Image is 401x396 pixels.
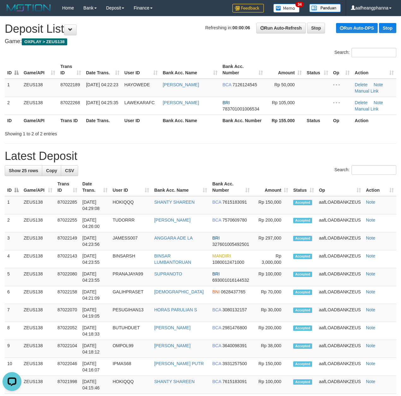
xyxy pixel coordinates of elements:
[5,232,21,250] td: 3
[223,100,230,105] span: BRI
[295,2,304,7] span: 34
[317,322,363,340] td: aafLOADBANKZEUS
[163,82,199,87] a: [PERSON_NAME]
[252,304,291,322] td: Rp 30,000
[355,106,379,111] a: Manual Link
[5,196,21,214] td: 1
[5,214,21,232] td: 2
[5,268,21,286] td: 5
[46,168,57,173] span: Copy
[80,358,110,376] td: [DATE] 04:16:07
[5,150,396,162] h1: Latest Deposit
[232,4,264,13] img: Feedback.jpg
[80,322,110,340] td: [DATE] 04:18:33
[212,242,249,247] span: Copy 327601005492501 to clipboard
[154,361,204,366] a: [PERSON_NAME] PUTR
[293,361,312,367] span: Accepted
[21,268,55,286] td: ZEUS138
[334,48,396,57] label: Search:
[21,376,55,394] td: ZEUS138
[336,23,378,33] a: Run Auto-DPS
[80,178,110,196] th: Date Trans.: activate to sort column ascending
[5,322,21,340] td: 8
[352,61,396,79] th: Action: activate to sort column ascending
[355,88,379,93] a: Manual Link
[125,100,155,105] span: LAWEKARAFC
[212,325,221,330] span: BCA
[212,235,219,240] span: BRI
[355,100,367,105] a: Delete
[252,250,291,268] td: Rp 3,000,000
[5,358,21,376] td: 10
[5,79,21,97] td: 1
[110,268,152,286] td: PRANAJAYA99
[212,361,221,366] span: BCA
[86,100,118,105] span: [DATE] 04:25:35
[5,178,21,196] th: ID: activate to sort column descending
[55,232,80,250] td: 87022149
[293,290,312,295] span: Accepted
[223,106,259,111] span: Copy 783701001006534 to clipboard
[331,79,352,97] td: - - -
[212,307,221,312] span: BCA
[366,325,375,330] a: Note
[5,250,21,268] td: 4
[154,343,190,348] a: [PERSON_NAME]
[331,115,352,126] th: Op
[55,178,80,196] th: Trans ID: activate to sort column ascending
[222,307,247,312] span: Copy 3080132157 to clipboard
[55,340,80,358] td: 87022104
[366,289,375,294] a: Note
[205,25,250,30] span: Refreshing in:
[334,165,396,175] label: Search:
[317,232,363,250] td: aafLOADBANKZEUS
[265,115,304,126] th: Rp 155.000
[154,218,190,223] a: [PERSON_NAME]
[273,4,300,13] img: Button%20Memo.svg
[21,196,55,214] td: ZEUS138
[80,196,110,214] td: [DATE] 04:29:08
[293,200,312,205] span: Accepted
[61,165,78,176] a: CSV
[5,61,21,79] th: ID: activate to sort column descending
[154,325,190,330] a: [PERSON_NAME]
[366,343,375,348] a: Note
[366,218,375,223] a: Note
[317,340,363,358] td: aafLOADBANKZEUS
[5,304,21,322] td: 7
[154,271,182,276] a: SUPRANOTO
[366,307,375,312] a: Note
[110,304,152,322] td: PESUGIHAN13
[317,196,363,214] td: aafLOADBANKZEUS
[293,343,312,349] span: Accepted
[5,128,162,137] div: Showing 1 to 2 of 2 entries
[110,286,152,304] td: GALIHPRASET
[304,115,331,126] th: Status
[317,376,363,394] td: aafLOADBANKZEUS
[212,289,219,294] span: BNI
[252,268,291,286] td: Rp 100,000
[110,358,152,376] td: IPMAS68
[3,3,21,21] button: Open LiveChat chat widget
[366,379,375,384] a: Note
[252,178,291,196] th: Amount: activate to sort column ascending
[55,286,80,304] td: 87022158
[222,361,247,366] span: Copy 3931257500 to clipboard
[154,235,193,240] a: ANGGARA ADE LA
[317,304,363,322] td: aafLOADBANKZEUS
[154,253,191,265] a: BINSAR LUMBANTORUAN
[212,200,221,205] span: BCA
[252,214,291,232] td: Rp 200,000
[222,379,247,384] span: Copy 7615183091 to clipboard
[21,340,55,358] td: ZEUS138
[304,61,331,79] th: Status: activate to sort column ascending
[110,250,152,268] td: BINSARSH
[152,178,210,196] th: Bank Acc. Name: activate to sort column ascending
[220,61,265,79] th: Bank Acc. Number: activate to sort column ascending
[60,82,80,87] span: 87022189
[274,82,295,87] span: Rp 50,000
[233,82,257,87] span: Copy 7126124545 to clipboard
[265,61,304,79] th: Amount: activate to sort column ascending
[55,214,80,232] td: 87022255
[160,61,220,79] th: Bank Acc. Name: activate to sort column ascending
